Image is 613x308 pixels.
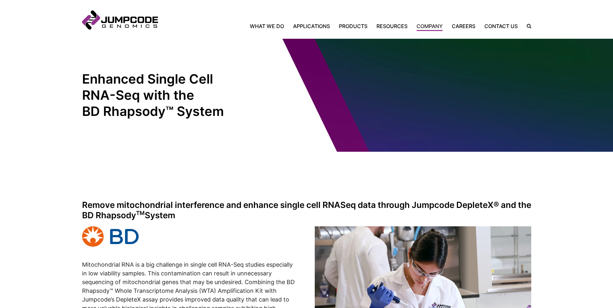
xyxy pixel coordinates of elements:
strong: Remove mitochondrial interference and enhance single cell RNASeq data through Jumpcode DepleteX® ... [82,200,531,220]
nav: Primary Navigation [158,22,522,30]
a: Resources [372,22,412,30]
img: BD logo [82,226,139,247]
a: Applications [289,22,334,30]
h1: Enhanced Single Cell RNA-Seq with the BD Rhapsody™ System [82,71,307,119]
a: Company [412,22,447,30]
a: Products [334,22,372,30]
a: What We Do [250,22,289,30]
sup: TM [136,210,145,216]
label: Search the site. [522,24,531,28]
a: Careers [447,22,480,30]
a: Contact Us [480,22,522,30]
